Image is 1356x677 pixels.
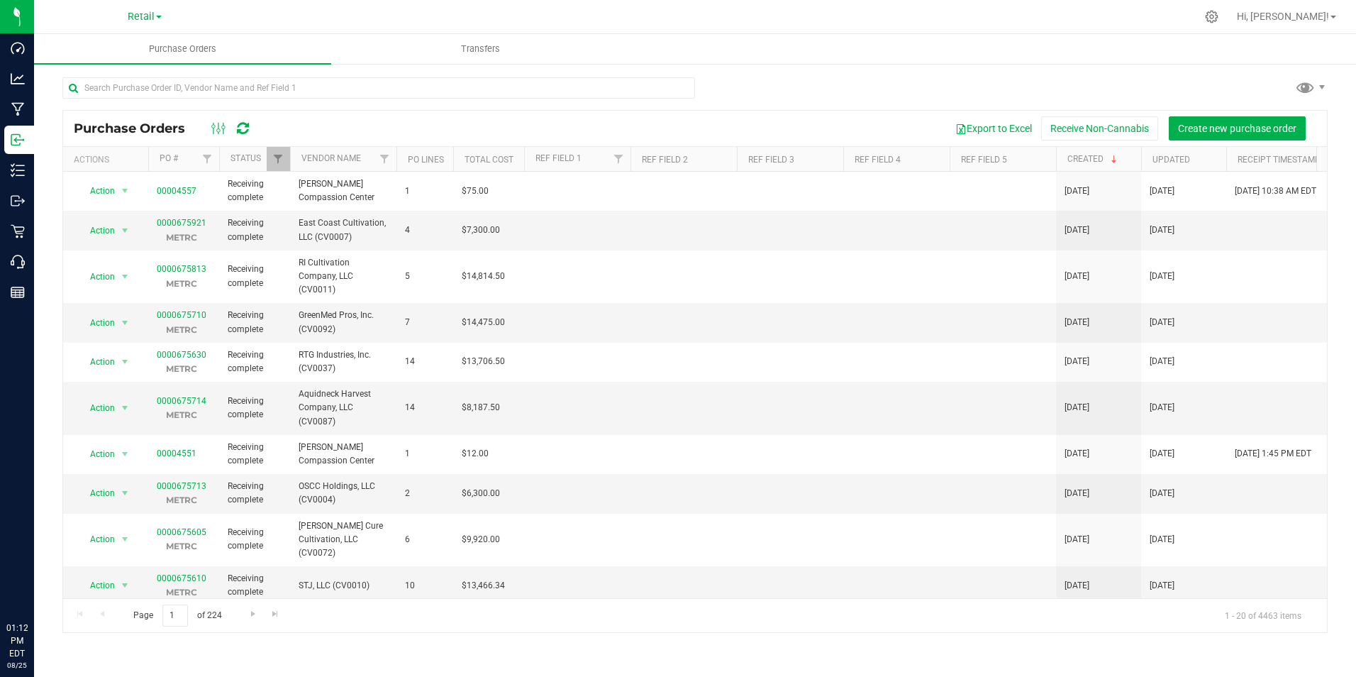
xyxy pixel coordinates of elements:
[1150,447,1174,461] span: [DATE]
[160,153,178,163] a: PO #
[1150,270,1174,283] span: [DATE]
[116,398,134,418] span: select
[1150,401,1174,414] span: [DATE]
[62,77,695,99] input: Search Purchase Order ID, Vendor Name and Ref Field 1
[228,263,282,290] span: Receiving complete
[1235,447,1311,461] span: [DATE] 1:45 PM EDT
[1065,316,1089,329] span: [DATE]
[408,155,444,165] a: PO Lines
[301,153,361,163] a: Vendor Name
[77,483,116,503] span: Action
[1150,487,1174,500] span: [DATE]
[77,221,116,241] span: Action
[77,313,116,333] span: Action
[1169,116,1306,141] button: Create new purchase order
[1150,224,1174,237] span: [DATE]
[1150,185,1174,198] span: [DATE]
[1065,447,1089,461] span: [DATE]
[77,444,116,464] span: Action
[331,34,628,64] a: Transfers
[405,533,445,546] span: 6
[299,579,388,593] span: STJ, LLC (CV0010)
[34,34,331,64] a: Purchase Orders
[11,133,25,147] inline-svg: Inbound
[462,316,505,329] span: $14,475.00
[462,533,500,546] span: $9,920.00
[11,163,25,177] inline-svg: Inventory
[607,147,630,171] a: Filter
[462,355,505,368] span: $13,706.50
[121,605,233,627] span: Page of 224
[116,576,134,595] span: select
[6,660,28,671] p: 08/25
[157,573,206,583] a: 0000675610
[1065,533,1089,546] span: [DATE]
[116,352,134,372] span: select
[116,483,134,503] span: select
[196,147,219,171] a: Filter
[1065,487,1089,500] span: [DATE]
[157,585,206,599] p: METRC
[116,267,134,287] span: select
[77,529,116,549] span: Action
[157,408,206,422] p: METRC
[157,218,206,228] a: 0000675921
[157,264,206,274] a: 0000675813
[299,309,388,336] span: GreenMed Pros, Inc. (CV0092)
[405,185,445,198] span: 1
[1178,123,1296,134] span: Create new purchase order
[11,41,25,55] inline-svg: Dashboard
[373,147,396,171] a: Filter
[77,576,116,595] span: Action
[14,563,57,606] iframe: Resource center
[405,447,445,461] span: 1
[157,539,206,553] p: METRC
[462,487,500,500] span: $6,300.00
[1237,11,1329,22] span: Hi, [PERSON_NAME]!
[405,270,445,283] span: 5
[462,579,505,593] span: $13,466.34
[228,480,282,507] span: Receiving complete
[77,398,116,418] span: Action
[1150,316,1174,329] span: [DATE]
[157,493,206,507] p: METRC
[299,256,388,297] span: RI Cultivation Company, LLC (CV0011)
[157,481,206,491] a: 0000675713
[1150,355,1174,368] span: [DATE]
[642,155,688,165] a: Ref Field 2
[405,579,445,593] span: 10
[1067,154,1120,164] a: Created
[1150,533,1174,546] span: [DATE]
[855,155,901,165] a: Ref Field 4
[157,396,206,406] a: 0000675714
[299,387,388,429] span: Aquidneck Harvest Company, LLC (CV0087)
[299,519,388,561] span: [PERSON_NAME] Cure Cultivation, LLC (CV0072)
[228,216,282,243] span: Receiving complete
[157,527,206,537] a: 0000675605
[1150,579,1174,593] span: [DATE]
[748,155,794,165] a: Ref Field 3
[442,43,519,55] span: Transfers
[1041,116,1158,141] button: Receive Non-Cannabis
[6,622,28,660] p: 01:12 PM EDT
[405,401,445,414] span: 14
[228,177,282,204] span: Receiving complete
[405,316,445,329] span: 7
[11,285,25,299] inline-svg: Reports
[462,224,500,237] span: $7,300.00
[162,605,188,627] input: 1
[157,231,206,244] p: METRC
[116,529,134,549] span: select
[1235,185,1316,198] span: [DATE] 10:38 AM EDT
[228,526,282,553] span: Receiving complete
[11,224,25,238] inline-svg: Retail
[465,155,513,165] a: Total Cost
[77,352,116,372] span: Action
[1065,401,1089,414] span: [DATE]
[228,572,282,599] span: Receiving complete
[116,313,134,333] span: select
[535,153,582,163] a: Ref Field 1
[157,310,206,320] a: 0000675710
[299,441,388,468] span: [PERSON_NAME] Compassion Center
[11,102,25,116] inline-svg: Manufacturing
